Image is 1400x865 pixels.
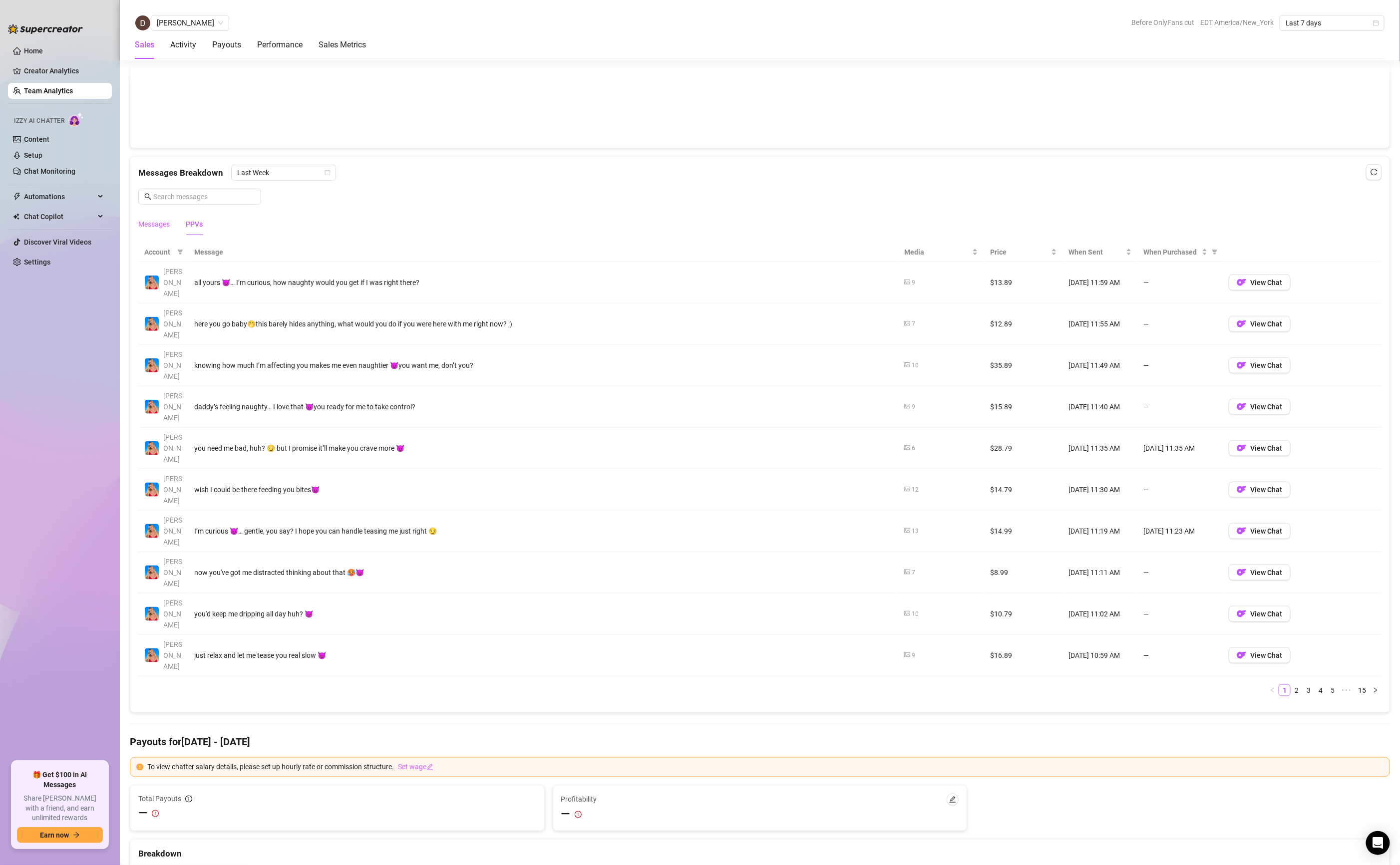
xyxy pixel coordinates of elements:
[130,735,1390,749] h4: Payouts for [DATE] - [DATE]
[1370,684,1382,696] li: Next Page
[163,516,182,546] span: [PERSON_NAME]
[1327,684,1339,696] li: 5
[1229,523,1291,539] button: OFView Chat
[1229,357,1291,373] button: OFView Chat
[1237,360,1247,370] img: OF
[138,165,1382,181] div: Messages Breakdown
[1138,511,1223,552] td: [DATE] 11:23 AM
[177,249,183,255] span: filter
[1355,684,1370,696] li: 15
[186,219,203,230] div: PPVs
[1138,345,1223,386] td: —
[1251,610,1283,618] span: View Chat
[561,794,597,805] span: Profitability
[237,165,330,180] span: Last Week
[163,392,182,422] span: [PERSON_NAME]
[1229,606,1291,622] button: OFView Chat
[1138,635,1223,676] td: —
[1251,486,1283,494] span: View Chat
[1229,530,1291,538] a: OFView Chat
[912,444,915,453] div: 6
[898,243,984,262] th: Media
[1063,511,1138,552] td: [DATE] 11:19 AM
[990,247,1049,258] span: Price
[561,807,571,823] span: —
[1270,687,1276,693] span: left
[24,135,49,143] a: Content
[1229,488,1291,496] a: OFView Chat
[194,608,892,619] div: you'd keep me dripping all day huh? 😈
[145,400,159,414] img: Ashley
[145,317,159,331] img: Ashley
[145,607,159,621] img: Ashley
[8,24,83,34] img: logo-BBDzfeDw.svg
[188,243,898,262] th: Message
[1251,569,1283,577] span: View Chat
[1237,568,1247,577] img: OF
[984,428,1062,469] td: $28.79
[1138,469,1223,511] td: —
[24,167,75,175] a: Chat Monitoring
[912,609,919,619] div: 10
[257,39,303,51] div: Performance
[904,247,970,258] span: Media
[912,651,915,660] div: 9
[1138,243,1223,262] th: When Purchased
[1279,685,1290,696] a: 1
[145,648,159,662] img: Ashley
[194,650,892,661] div: just relax and let me tease you real slow 😈
[163,558,182,587] span: [PERSON_NAME]
[145,524,159,538] img: Ashley
[1327,685,1338,696] a: 5
[194,277,892,288] div: all yours 😈… I’m curious, how naughty would you get if I was right there?
[1063,635,1138,676] td: [DATE] 10:59 AM
[1063,593,1138,635] td: [DATE] 11:02 AM
[152,806,159,822] span: exclamation-circle
[904,362,910,368] span: picture
[1303,684,1315,696] li: 3
[1138,552,1223,593] td: —
[1303,685,1314,696] a: 3
[1237,609,1247,619] img: OF
[904,610,910,616] span: picture
[170,39,196,51] div: Activity
[185,796,192,803] span: info-circle
[1229,612,1291,620] a: OFView Chat
[984,262,1062,303] td: $13.89
[575,811,582,818] span: exclamation-circle
[163,268,182,297] span: [PERSON_NAME]
[1229,316,1291,332] button: OFView Chat
[163,309,182,339] span: [PERSON_NAME]
[984,243,1062,262] th: Price
[194,484,892,495] div: wish I could be there feeding you bites😈
[1279,684,1291,696] li: 1
[24,87,73,95] a: Team Analytics
[1237,443,1247,453] img: OF
[73,832,80,839] span: arrow-right
[138,794,181,805] span: Total Payouts
[138,219,170,230] div: Messages
[984,345,1062,386] td: $35.89
[1138,386,1223,428] td: —
[138,806,148,822] span: —
[1229,364,1291,372] a: OFView Chat
[136,764,143,771] span: exclamation-circle
[157,15,223,30] span: Dane Elle
[24,189,95,205] span: Automations
[904,320,910,326] span: picture
[984,469,1062,511] td: $14.79
[1063,243,1138,262] th: When Sent
[1315,685,1326,696] a: 4
[144,193,151,200] span: search
[1138,303,1223,345] td: —
[1339,684,1355,696] li: Next 5 Pages
[904,445,910,451] span: picture
[1069,247,1124,258] span: When Sent
[1063,262,1138,303] td: [DATE] 11:59 AM
[325,170,331,176] span: calendar
[1063,428,1138,469] td: [DATE] 11:35 AM
[194,567,892,578] div: now you've got me distracted thinking about that 🥵😈
[144,247,173,258] span: Account
[912,319,915,329] div: 7
[24,63,104,79] a: Creator Analytics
